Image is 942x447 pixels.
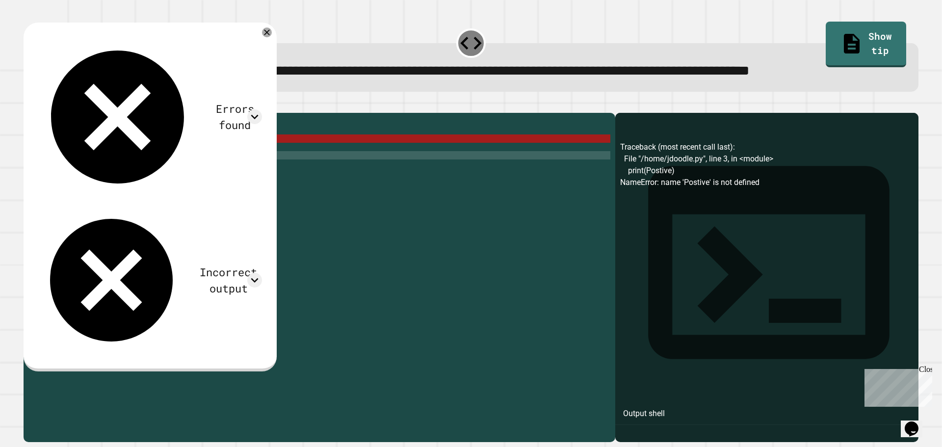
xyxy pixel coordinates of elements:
div: Incorrect output [195,264,262,296]
div: Errors found [208,101,262,133]
iframe: chat widget [861,365,932,407]
div: Chat with us now!Close [4,4,68,62]
a: Show tip [826,22,906,67]
iframe: chat widget [901,408,932,437]
div: Traceback (most recent call last): File "/home/jdoodle.py", line 3, in <module> print(Postive) Na... [620,141,914,442]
